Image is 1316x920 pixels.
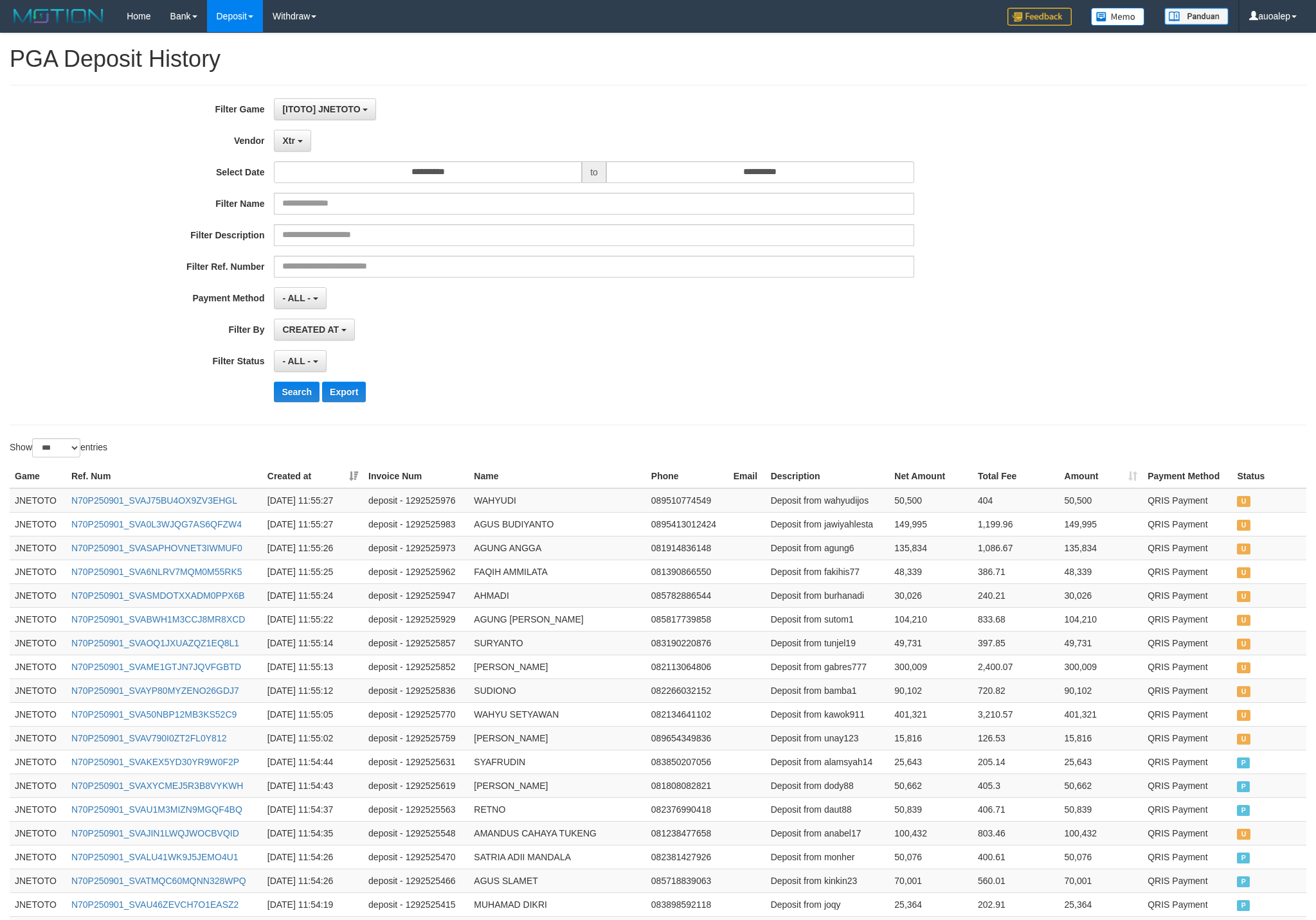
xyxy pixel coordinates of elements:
td: 50,839 [889,797,973,821]
td: QRIS Payment [1142,488,1232,513]
td: 100,432 [1059,821,1143,845]
td: deposit - 1292525929 [363,607,469,631]
td: 081914836148 [646,536,728,560]
td: [DATE] 11:55:22 [262,607,363,631]
td: MUHAMAD DIKRI [469,892,646,916]
td: Deposit from unay123 [766,726,890,750]
td: 2,400.07 [973,655,1059,678]
td: deposit - 1292525631 [363,750,469,774]
td: 135,834 [1059,536,1143,560]
td: [DATE] 11:55:14 [262,631,363,655]
td: [DATE] 11:55:05 [262,702,363,726]
td: 104,210 [889,607,973,631]
span: UNPAID [1237,520,1250,531]
h1: PGA Deposit History [10,46,1306,72]
th: Amount: activate to sort column ascending [1059,464,1143,488]
td: 49,731 [1059,631,1143,655]
td: 833.68 [973,607,1059,631]
span: to [582,161,606,183]
td: 205.14 [973,750,1059,774]
td: 406.71 [973,797,1059,821]
td: deposit - 1292525976 [363,488,469,513]
td: AHMADI [469,583,646,607]
td: 90,102 [889,678,973,702]
td: 50,076 [1059,845,1143,869]
td: SATRIA ADII MANDALA [469,845,646,869]
td: 104,210 [1059,607,1143,631]
td: JNETOTO [10,560,66,583]
td: 149,995 [1059,512,1143,536]
td: Deposit from anabel17 [766,821,890,845]
span: UNPAID [1237,615,1250,626]
td: 300,009 [889,655,973,678]
td: [DATE] 11:54:44 [262,750,363,774]
td: deposit - 1292525852 [363,655,469,678]
td: 50,662 [1059,774,1143,797]
button: CREATED AT [274,319,355,341]
a: N70P250901_SVAU46ZEVCH7O1EASZ2 [71,899,239,910]
td: 0895413012424 [646,512,728,536]
td: [PERSON_NAME] [469,774,646,797]
th: Email [728,464,766,488]
td: 25,364 [1059,892,1143,916]
td: deposit - 1292525759 [363,726,469,750]
td: QRIS Payment [1142,845,1232,869]
button: - ALL - [274,287,326,309]
td: 30,026 [1059,583,1143,607]
td: JNETOTO [10,774,66,797]
td: 202.91 [973,892,1059,916]
span: UNPAID [1237,734,1250,745]
td: deposit - 1292525466 [363,869,469,892]
td: JNETOTO [10,797,66,821]
span: UNPAID [1237,829,1250,840]
td: QRIS Payment [1142,560,1232,583]
td: [PERSON_NAME] [469,726,646,750]
td: 089510774549 [646,488,728,513]
td: [DATE] 11:54:26 [262,845,363,869]
td: [DATE] 11:54:26 [262,869,363,892]
span: UNPAID [1237,496,1250,507]
td: Deposit from fakihis77 [766,560,890,583]
td: 15,816 [889,726,973,750]
span: - ALL - [282,293,311,303]
td: deposit - 1292525983 [363,512,469,536]
td: 48,339 [1059,560,1143,583]
span: Xtr [282,136,294,146]
td: [DATE] 11:55:25 [262,560,363,583]
td: QRIS Payment [1142,797,1232,821]
td: 083850207056 [646,750,728,774]
td: Deposit from kawok911 [766,702,890,726]
td: 401,321 [889,702,973,726]
td: 085817739858 [646,607,728,631]
td: Deposit from agung6 [766,536,890,560]
label: Show entries [10,438,107,457]
td: 25,643 [889,750,973,774]
td: Deposit from joqy [766,892,890,916]
button: Search [274,382,320,402]
img: MOTION_logo.png [10,6,107,26]
td: [DATE] 11:55:26 [262,536,363,560]
td: 400.61 [973,845,1059,869]
td: deposit - 1292525973 [363,536,469,560]
span: UNPAID [1237,662,1250,673]
td: FAQIH AMMILATA [469,560,646,583]
td: QRIS Payment [1142,750,1232,774]
td: Deposit from wahyudijos [766,488,890,513]
td: 082266032152 [646,678,728,702]
td: 082134641102 [646,702,728,726]
td: 082381427926 [646,845,728,869]
a: N70P250901_SVAJ75BU4OX9ZV3EHGL [71,495,237,506]
td: deposit - 1292525619 [363,774,469,797]
td: [PERSON_NAME] [469,655,646,678]
td: 3,210.57 [973,702,1059,726]
span: UNPAID [1237,544,1250,554]
td: Deposit from tunjel19 [766,631,890,655]
td: JNETOTO [10,678,66,702]
td: 50,500 [889,488,973,513]
th: Phone [646,464,728,488]
td: JNETOTO [10,702,66,726]
td: [DATE] 11:54:37 [262,797,363,821]
span: [ITOTO] JNETOTO [282,104,360,114]
td: deposit - 1292525470 [363,845,469,869]
td: deposit - 1292525857 [363,631,469,655]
